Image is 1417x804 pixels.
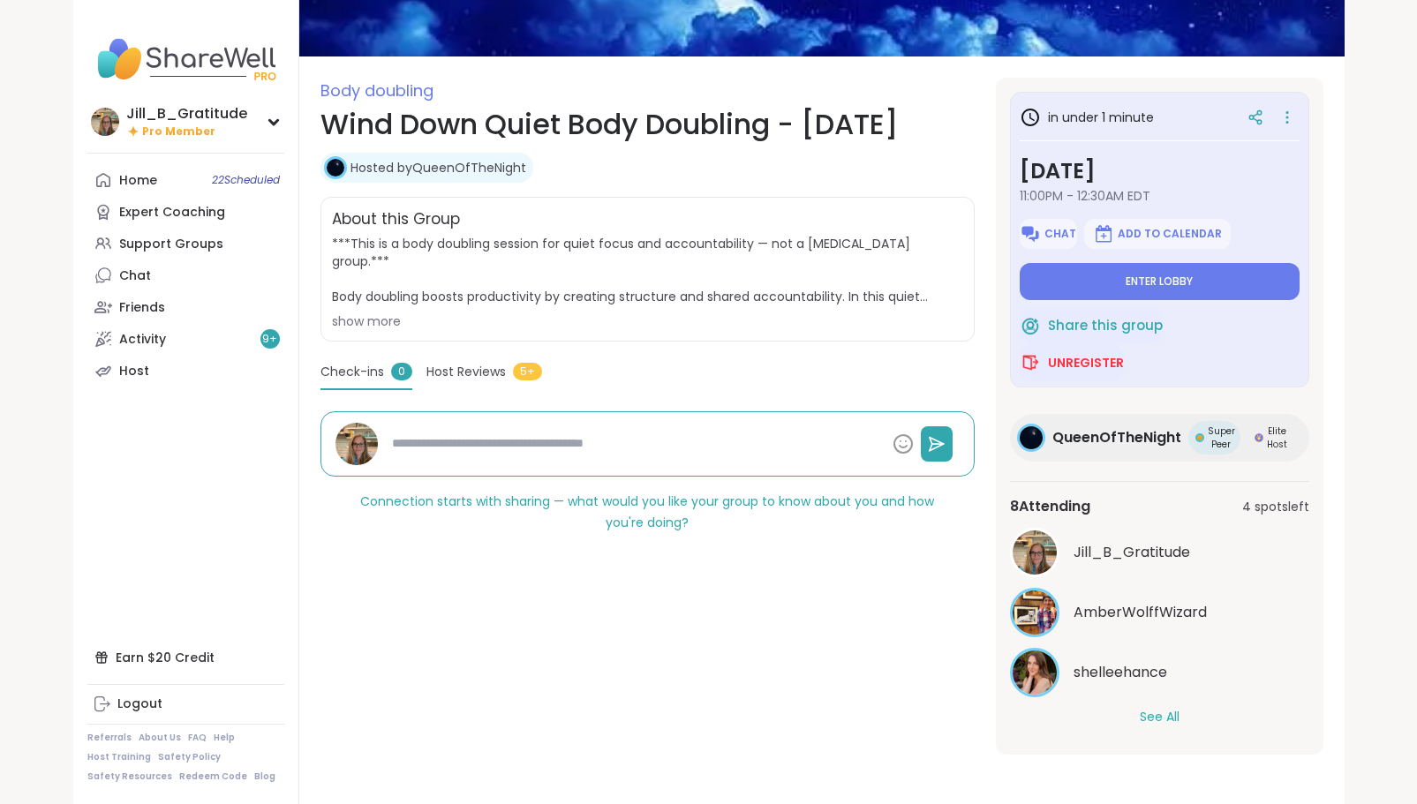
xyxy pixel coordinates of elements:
[119,331,166,349] div: Activity
[87,770,172,783] a: Safety Resources
[87,688,284,720] a: Logout
[1074,542,1190,563] span: Jill_B_Gratitude
[320,363,384,381] span: Check-ins
[320,79,433,101] span: Body doubling
[1020,263,1300,300] button: Enter lobby
[87,355,284,387] a: Host
[158,751,221,763] a: Safety Policy
[1118,227,1222,241] span: Add to Calendar
[1052,427,1181,448] span: QueenOfTheNight
[119,204,225,222] div: Expert Coaching
[1020,426,1043,449] img: QueenOfTheNight
[1013,590,1057,635] img: AmberWolffWizard
[119,267,151,285] div: Chat
[87,732,132,744] a: Referrals
[391,363,412,380] span: 0
[87,164,284,196] a: Home22Scheduled
[426,363,506,381] span: Host Reviews
[1020,307,1163,344] button: Share this group
[212,173,280,187] span: 22 Scheduled
[139,732,181,744] a: About Us
[179,770,247,783] a: Redeem Code
[1010,528,1309,577] a: Jill_B_GratitudeJill_B_Gratitude
[332,312,963,330] div: show more
[117,695,162,713] div: Logout
[87,196,284,228] a: Expert Coaching
[87,228,284,259] a: Support Groups
[1010,588,1309,637] a: AmberWolffWizardAmberWolffWizard
[360,492,934,531] span: Connection starts with sharing — what would you like your group to know about you and how you're ...
[188,732,207,744] a: FAQ
[91,108,119,136] img: Jill_B_Gratitude
[214,732,235,744] a: Help
[1020,315,1041,336] img: ShareWell Logomark
[1020,107,1154,128] h3: in under 1 minute
[335,423,378,465] img: Jill_B_Gratitude
[87,751,151,763] a: Host Training
[1020,223,1041,244] img: ShareWell Logomark
[87,28,284,90] img: ShareWell Nav Logo
[1195,433,1204,442] img: Super Peer
[142,124,215,139] span: Pro Member
[262,332,277,347] span: 9 +
[119,363,149,380] div: Host
[1255,433,1263,442] img: Elite Host
[87,291,284,323] a: Friends
[332,208,460,231] h2: About this Group
[1013,650,1057,695] img: shelleehance
[1010,648,1309,697] a: shelleehanceshelleehance
[1020,219,1077,249] button: Chat
[119,299,165,317] div: Friends
[1126,274,1193,289] span: Enter lobby
[126,104,247,124] div: Jill_B_Gratitude
[1010,414,1309,462] a: QueenOfTheNightQueenOfTheNightSuper PeerSuper PeerElite HostElite Host
[87,259,284,291] a: Chat
[1020,187,1300,205] span: 11:00PM - 12:30AM EDT
[350,159,526,177] a: Hosted byQueenOfTheNight
[1093,223,1114,244] img: ShareWell Logomark
[1048,316,1163,336] span: Share this group
[1010,496,1090,517] span: 8 Attending
[1267,425,1288,451] span: Elite Host
[1074,602,1207,623] span: AmberWolffWizard
[1020,155,1300,187] h3: [DATE]
[1140,708,1180,726] button: See All
[1044,227,1076,241] span: Chat
[1013,530,1057,575] img: Jill_B_Gratitude
[87,642,284,673] div: Earn $20 Credit
[1084,219,1231,249] button: Add to Calendar
[332,235,963,305] span: ***This is a body doubling session for quiet focus and accountability — not a [MEDICAL_DATA] grou...
[1020,352,1041,373] img: ShareWell Logomark
[254,770,275,783] a: Blog
[1074,662,1167,683] span: shelleehance
[1242,498,1309,516] span: 4 spots left
[119,236,223,253] div: Support Groups
[320,103,975,146] h1: Wind Down Quiet Body Doubling - [DATE]
[119,172,157,190] div: Home
[87,323,284,355] a: Activity9+
[1020,344,1124,381] button: Unregister
[327,159,344,177] img: QueenOfTheNight
[513,363,542,380] span: 5+
[1208,425,1235,451] span: Super Peer
[1048,354,1124,372] span: Unregister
